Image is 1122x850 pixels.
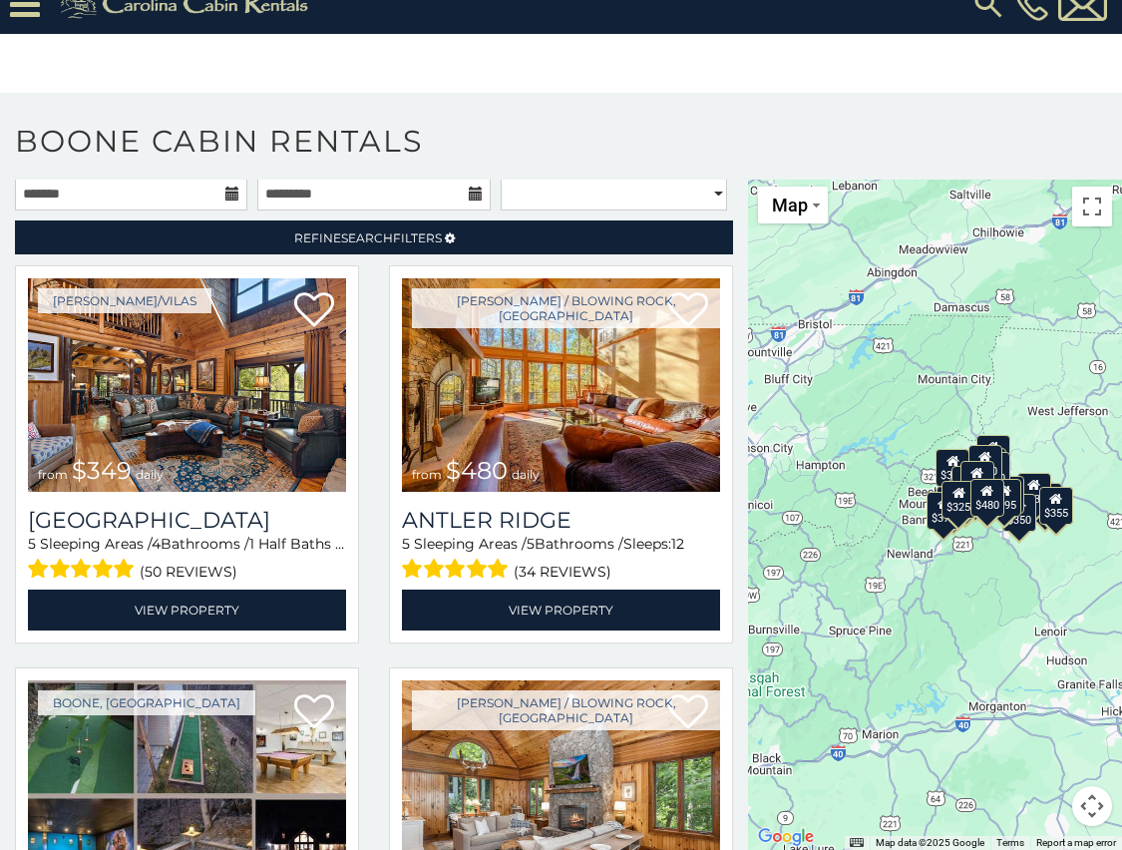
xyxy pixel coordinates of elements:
[28,278,346,492] a: Diamond Creek Lodge from $349 daily
[927,491,960,529] div: $375
[412,467,442,482] span: from
[996,837,1024,848] a: Terms
[38,288,211,313] a: [PERSON_NAME]/Vilas
[758,187,828,223] button: Change map style
[15,220,733,254] a: RefineSearchFilters
[753,824,819,850] img: Google
[671,535,684,553] span: 12
[402,534,720,585] div: Sleeping Areas / Bathrooms / Sleeps:
[152,535,161,553] span: 4
[28,278,346,492] img: Diamond Creek Lodge
[28,507,346,534] h3: Diamond Creek Lodge
[989,475,1023,513] div: $380
[28,534,346,585] div: Sleeping Areas / Bathrooms / Sleeps:
[1072,187,1112,226] button: Toggle fullscreen view
[941,480,975,518] div: $325
[967,444,1001,482] div: $320
[38,690,255,715] a: Boone, [GEOGRAPHIC_DATA]
[772,195,808,215] span: Map
[38,467,68,482] span: from
[1002,494,1036,532] div: $350
[249,535,344,553] span: 1 Half Baths /
[527,535,535,553] span: 5
[402,278,720,492] a: Antler Ridge from $480 daily
[959,461,993,499] div: $210
[512,467,540,482] span: daily
[28,590,346,631] a: View Property
[975,434,1009,472] div: $525
[136,467,164,482] span: daily
[969,478,1003,516] div: $480
[402,535,410,553] span: 5
[294,290,334,332] a: Add to favorites
[402,278,720,492] img: Antler Ridge
[28,507,346,534] a: [GEOGRAPHIC_DATA]
[294,692,334,734] a: Add to favorites
[976,452,1010,490] div: $250
[341,230,393,245] span: Search
[1016,473,1050,511] div: $930
[402,507,720,534] a: Antler Ridge
[1072,786,1112,826] button: Map camera controls
[294,230,442,245] span: Refine Filters
[402,590,720,631] a: View Property
[140,559,237,585] span: (50 reviews)
[876,837,984,848] span: Map data ©2025 Google
[412,288,720,328] a: [PERSON_NAME] / Blowing Rock, [GEOGRAPHIC_DATA]
[446,456,508,485] span: $480
[72,456,132,485] span: $349
[1036,837,1116,848] a: Report a map error
[935,448,969,486] div: $305
[969,479,1003,517] div: $315
[987,479,1021,517] div: $695
[753,824,819,850] a: Open this area in Google Maps (opens a new window)
[28,535,36,553] span: 5
[412,690,720,730] a: [PERSON_NAME] / Blowing Rock, [GEOGRAPHIC_DATA]
[1038,487,1072,525] div: $355
[850,836,864,850] button: Keyboard shortcuts
[514,559,611,585] span: (34 reviews)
